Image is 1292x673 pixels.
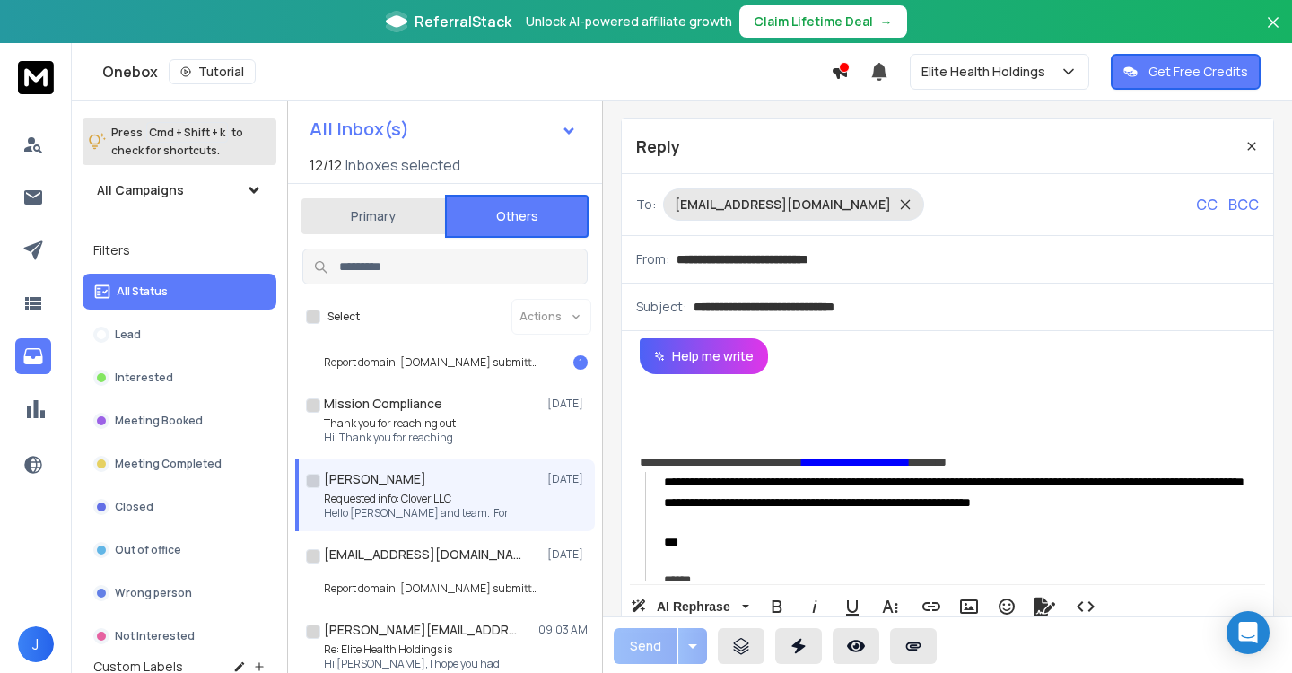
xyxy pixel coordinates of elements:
p: Meeting Completed [115,457,222,471]
button: J [18,626,54,662]
h1: [EMAIL_ADDRESS][DOMAIN_NAME] [324,546,521,564]
button: Insert Link (⌘K) [914,589,948,625]
button: All Status [83,274,276,310]
p: [EMAIL_ADDRESS][DOMAIN_NAME] [675,196,891,214]
h3: Inboxes selected [345,154,460,176]
p: All Status [117,284,168,299]
div: 1 [573,355,588,370]
button: Underline (⌘U) [835,589,869,625]
button: Signature [1027,589,1061,625]
p: Subject: [636,298,686,316]
button: Out of office [83,532,276,568]
h1: [PERSON_NAME][EMAIL_ADDRESS][DOMAIN_NAME] [324,621,521,639]
span: → [880,13,893,31]
p: Meeting Booked [115,414,203,428]
h1: All Campaigns [97,181,184,199]
div: Onebox [102,59,831,84]
button: Emoticons [990,589,1024,625]
p: [DATE] [547,472,588,486]
p: Re: Elite Health Holdings is [324,642,500,657]
button: Meeting Booked [83,403,276,439]
button: Meeting Completed [83,446,276,482]
label: Select [327,310,360,324]
p: [DATE] [547,547,588,562]
button: Italic (⌘I) [798,589,832,625]
button: Primary [301,197,445,236]
p: Requested info: Clover LLC [324,492,509,506]
button: Get Free Credits [1111,54,1261,90]
p: Thank you for reaching out [324,416,456,431]
button: Lead [83,317,276,353]
button: Wrong person [83,575,276,611]
button: More Text [873,589,907,625]
p: Report domain: [DOMAIN_NAME] submitter: [DOMAIN_NAME] [324,581,539,596]
button: Closed [83,489,276,525]
button: Claim Lifetime Deal→ [739,5,907,38]
button: Tutorial [169,59,256,84]
button: Help me write [640,338,768,374]
span: AI Rephrase [653,599,734,615]
p: From: [636,250,669,268]
p: Interested [115,371,173,385]
p: Unlock AI-powered affiliate growth [526,13,732,31]
button: Insert Image (⌘P) [952,589,986,625]
h1: [PERSON_NAME] [324,470,426,488]
p: Hi [PERSON_NAME], I hope you had [324,657,500,671]
p: 09:03 AM [538,623,588,637]
p: Report domain: [DOMAIN_NAME] submitter: [DOMAIN_NAME] [324,355,539,370]
span: 12 / 12 [310,154,342,176]
button: Close banner [1261,11,1285,54]
p: Reply [636,134,680,159]
button: Interested [83,360,276,396]
p: Hello [PERSON_NAME] and team. For [324,506,509,520]
button: AI Rephrase [627,589,753,625]
h1: Mission Compliance [324,395,442,413]
button: Others [445,195,589,238]
button: All Inbox(s) [295,111,591,147]
button: Not Interested [83,618,276,654]
button: Bold (⌘B) [760,589,794,625]
button: Code View [1069,589,1103,625]
p: To: [636,196,656,214]
p: Out of office [115,543,181,557]
span: Cmd + Shift + k [146,122,228,143]
p: [DATE] [547,397,588,411]
p: Get Free Credits [1148,63,1248,81]
button: All Campaigns [83,172,276,208]
p: BCC [1228,194,1259,215]
p: Not Interested [115,629,195,643]
span: ReferralStack [415,11,511,32]
p: CC [1196,194,1218,215]
p: Press to check for shortcuts. [111,124,243,160]
h1: All Inbox(s) [310,120,409,138]
h3: Filters [83,238,276,263]
p: Elite Health Holdings [921,63,1052,81]
div: Open Intercom Messenger [1227,611,1270,654]
p: Closed [115,500,153,514]
p: Lead [115,328,141,342]
p: Wrong person [115,586,192,600]
p: Hi, Thank you for reaching [324,431,456,445]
